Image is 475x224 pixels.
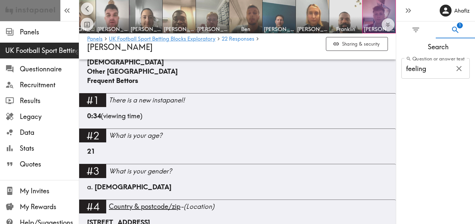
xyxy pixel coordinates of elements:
[95,183,172,191] span: [DEMOGRAPHIC_DATA]
[109,167,396,176] div: What is your gender?
[81,2,94,15] button: Scroll left
[20,80,79,90] span: Recruitment
[109,131,396,140] div: What is your age?
[20,128,79,137] span: Data
[109,202,396,211] div: - (Location)
[79,200,396,218] a: #4Country & postcode/zip-(Location)
[401,42,475,52] span: Search
[87,42,153,52] span: [PERSON_NAME]
[382,18,395,31] button: Expand to show all items
[20,27,79,37] span: Panels
[109,202,180,210] span: Country & postcode/zip
[79,200,106,213] div: #4
[79,164,106,178] div: #3
[20,186,79,196] span: My Invites
[79,129,396,147] a: #2What is your age?
[222,36,254,41] span: 22 Responses
[80,18,94,31] button: Toggle between responses and questions
[164,25,194,33] span: [PERSON_NAME]
[457,22,463,28] span: 1
[87,67,178,75] span: Other [GEOGRAPHIC_DATA]
[20,202,79,211] span: My Rewards
[109,95,396,105] div: There is a new instapanel!
[20,112,79,121] span: Legacy
[364,25,394,33] span: [PERSON_NAME]
[396,21,436,38] button: Filter Responses
[87,58,164,66] span: [DEMOGRAPHIC_DATA]
[412,55,465,62] span: Question or answer text
[326,37,388,51] button: Sharing & security
[79,93,396,111] a: #1There is a new instapanel!
[197,25,228,33] span: [PERSON_NAME]
[87,111,388,129] div: (viewing time)
[222,36,254,42] a: 22 Responses
[64,25,94,33] span: [PERSON_NAME]
[97,25,128,33] span: [PERSON_NAME]
[454,7,470,14] h6: Ahafiz
[20,160,79,169] span: Quotes
[411,25,420,34] span: Filter Responses
[79,164,396,182] a: #3What is your gender?
[79,129,106,142] div: #2
[87,36,103,42] a: Panels
[87,112,101,120] b: 0:34
[331,25,361,33] span: Franklin
[20,64,79,74] span: Questionnaire
[87,182,388,192] div: a.
[87,147,388,164] div: 21
[20,144,79,153] span: Stats
[20,96,79,105] span: Results
[79,93,106,107] div: #1
[87,76,138,85] span: Frequent Bettors
[264,25,294,33] span: [PERSON_NAME]
[131,25,161,33] span: [PERSON_NAME]
[297,25,328,33] span: [PERSON_NAME]
[5,46,79,55] span: UK Football Sport Betting Blocks Exploratory
[231,25,261,33] span: Ben
[109,36,215,42] a: UK Football Sport Betting Blocks Exploratory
